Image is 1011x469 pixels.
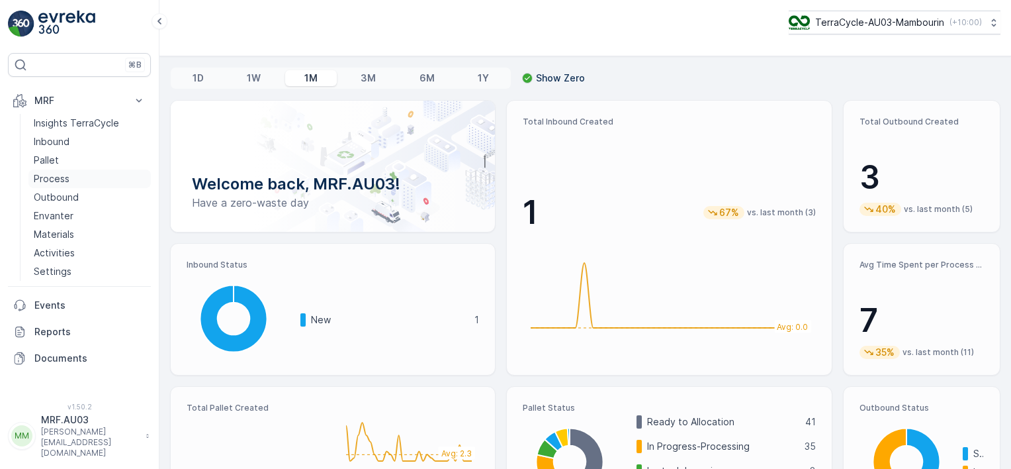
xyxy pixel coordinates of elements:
[789,11,1000,34] button: TerraCycle-AU03-Mambourin(+10:00)
[789,15,810,30] img: image_D6FFc8H.png
[523,193,538,233] p: 1
[859,260,984,270] p: Avg Time Spent per Process (hr)
[304,72,318,85] p: 1M
[815,16,944,29] p: TerraCycle-AU03-Mambourin
[193,72,204,85] p: 1D
[973,447,984,460] p: Shipped
[718,206,740,219] p: 67%
[34,117,119,130] p: Insights TerraCycle
[28,170,151,188] a: Process
[859,158,984,197] p: 3
[474,313,479,327] p: 1
[34,265,71,278] p: Settings
[805,440,816,453] p: 35
[34,172,69,185] p: Process
[28,225,151,244] a: Materials
[361,72,376,85] p: 3M
[805,415,816,429] p: 41
[38,11,95,37] img: logo_light-DOdMpM7g.png
[747,207,816,218] p: vs. last month (3)
[523,117,815,127] p: Total Inbound Created
[187,260,479,270] p: Inbound Status
[647,415,796,429] p: Ready to Allocation
[859,301,984,340] p: 7
[28,114,151,132] a: Insights TerraCycle
[536,72,585,85] p: Show Zero
[34,209,73,223] p: Envanter
[859,117,984,127] p: Total Outbound Created
[949,17,982,28] p: ( +10:00 )
[8,403,151,411] span: v 1.50.2
[192,195,474,211] p: Have a zero-waste day
[478,72,489,85] p: 1Y
[874,203,897,216] p: 40%
[28,244,151,262] a: Activities
[8,292,151,319] a: Events
[28,262,151,281] a: Settings
[34,135,69,148] p: Inbound
[859,403,984,413] p: Outbound Status
[34,94,124,107] p: MRF
[28,132,151,151] a: Inbound
[128,60,142,70] p: ⌘B
[34,154,59,167] p: Pallet
[8,345,151,372] a: Documents
[902,347,974,358] p: vs. last month (11)
[41,413,139,427] p: MRF.AU03
[192,174,474,195] p: Welcome back, MRF.AU03!
[311,313,466,327] p: New
[34,325,146,339] p: Reports
[34,299,146,312] p: Events
[8,319,151,345] a: Reports
[8,413,151,458] button: MMMRF.AU03[PERSON_NAME][EMAIL_ADDRESS][DOMAIN_NAME]
[41,427,139,458] p: [PERSON_NAME][EMAIL_ADDRESS][DOMAIN_NAME]
[247,72,261,85] p: 1W
[874,346,896,359] p: 35%
[187,403,328,413] p: Total Pallet Created
[419,72,435,85] p: 6M
[11,425,32,446] div: MM
[904,204,973,215] p: vs. last month (5)
[34,246,75,260] p: Activities
[8,11,34,37] img: logo
[647,440,795,453] p: In Progress-Processing
[8,87,151,114] button: MRF
[28,151,151,170] a: Pallet
[34,352,146,365] p: Documents
[28,207,151,225] a: Envanter
[34,191,79,204] p: Outbound
[523,403,815,413] p: Pallet Status
[28,188,151,207] a: Outbound
[34,228,74,241] p: Materials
